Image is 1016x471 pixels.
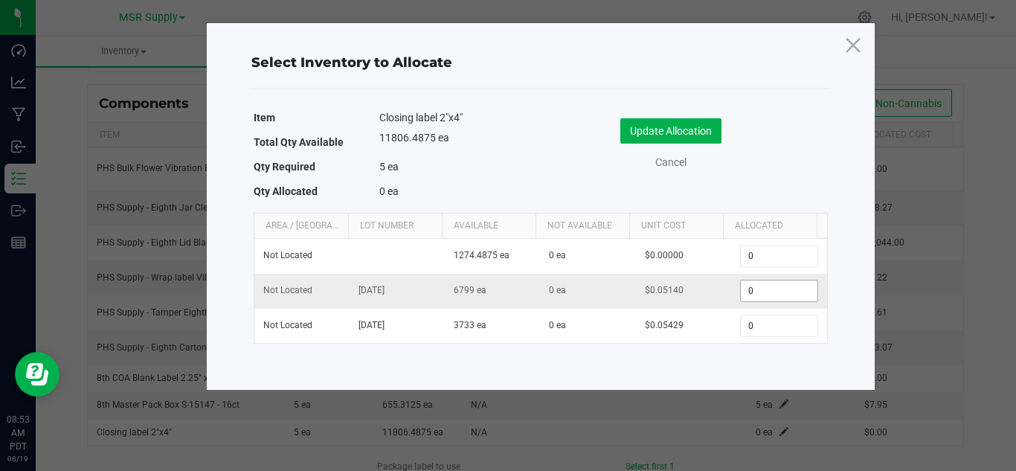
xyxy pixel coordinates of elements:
[251,54,452,71] span: Select Inventory to Allocate
[536,214,629,239] th: Not Available
[254,107,275,128] label: Item
[350,309,445,343] td: [DATE]
[641,155,701,170] a: Cancel
[549,250,566,260] span: 0 ea
[645,285,684,295] span: $0.05140
[254,181,318,202] label: Qty Allocated
[254,156,315,177] label: Qty Required
[379,110,463,125] span: Closing label 2"x4"
[645,250,684,260] span: $0.00000
[379,132,449,144] span: 11806.4875 ea
[263,250,312,260] span: Not Located
[454,320,486,330] span: 3733 ea
[454,250,509,260] span: 1274.4875 ea
[620,118,721,144] button: Update Allocation
[645,320,684,330] span: $0.05429
[379,185,399,197] span: 0 ea
[549,320,566,330] span: 0 ea
[379,161,399,173] span: 5 ea
[263,320,312,330] span: Not Located
[442,214,536,239] th: Available
[723,214,817,239] th: Allocated
[254,214,348,239] th: Area / [GEOGRAPHIC_DATA]
[263,285,312,295] span: Not Located
[15,352,60,397] iframe: Resource center
[629,214,723,239] th: Unit Cost
[454,285,486,295] span: 6799 ea
[254,132,344,153] label: Total Qty Available
[549,285,566,295] span: 0 ea
[350,274,445,309] td: [DATE]
[348,214,442,239] th: Lot Number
